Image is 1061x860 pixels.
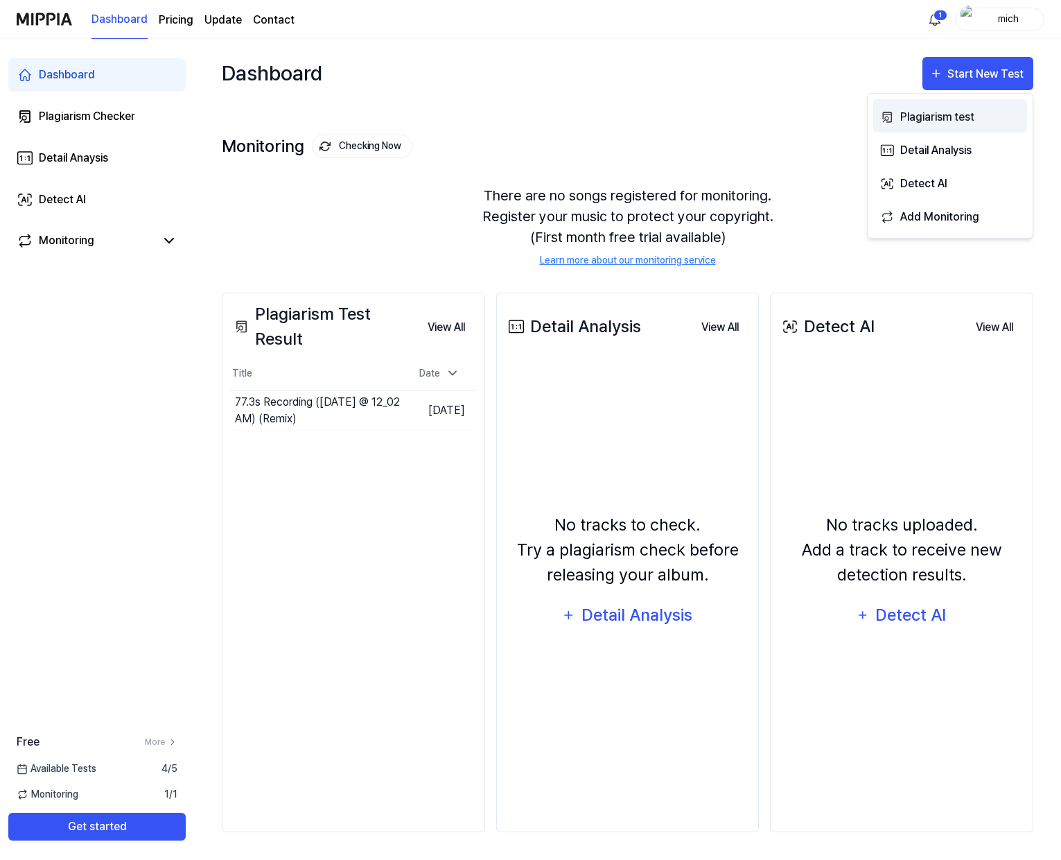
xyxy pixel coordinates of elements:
[39,191,86,208] div: Detect AI
[235,394,403,427] div: 77.3s Recording ([DATE] @ 12_02 AM) (Remix)
[164,787,177,802] span: 1 / 1
[231,357,403,390] th: Title
[900,108,1021,126] div: Plagiarism test
[873,132,1027,166] button: Detail Analysis
[17,787,78,802] span: Monitoring
[17,762,96,776] span: Available Tests
[403,390,476,430] td: [DATE]
[414,362,465,385] div: Date
[17,232,155,249] a: Monitoring
[924,8,946,31] button: 알림1
[540,253,716,268] a: Learn more about our monitoring service
[416,313,476,341] button: View All
[505,314,641,339] div: Detail Analysis
[900,141,1021,160] div: Detail Analysis
[39,67,95,83] div: Dashboard
[39,150,108,166] div: Detail Anaysis
[553,599,701,632] button: Detail Analysis
[8,100,186,133] a: Plagiarism Checker
[145,736,177,748] a: More
[961,6,977,33] img: profile
[17,734,40,750] span: Free
[231,302,416,352] div: Plagiarism Test Result
[39,232,94,249] div: Monitoring
[927,11,943,28] img: 알림
[981,11,1035,26] div: mich
[947,65,1026,83] div: Start New Test
[956,8,1044,31] button: profilemich
[690,313,750,341] button: View All
[874,602,948,628] div: Detect AI
[253,12,295,28] a: Contact
[848,599,956,632] button: Detect AI
[312,135,412,158] button: Checking Now
[900,175,1021,193] div: Detect AI
[900,208,1021,226] div: Add Monitoring
[580,602,693,628] div: Detail Analysis
[779,513,1024,587] div: No tracks uploaded. Add a track to receive new detection results.
[8,141,186,175] a: Detail Anaysis
[91,1,148,39] a: Dashboard
[779,314,875,339] div: Detect AI
[8,183,186,216] a: Detect AI
[39,108,135,125] div: Plagiarism Checker
[222,135,412,158] div: Monitoring
[873,99,1027,132] button: Plagiarism test
[161,762,177,776] span: 4 / 5
[8,813,186,841] button: Get started
[319,141,331,152] img: monitoring Icon
[222,53,322,94] div: Dashboard
[8,58,186,92] a: Dashboard
[873,199,1027,232] button: Add Monitoring
[965,313,1024,341] button: View All
[505,513,751,587] div: No tracks to check. Try a plagiarism check before releasing your album.
[204,12,242,28] a: Update
[222,169,1033,284] div: There are no songs registered for monitoring. Register your music to protect your copyright. (Fir...
[873,166,1027,199] button: Detect AI
[933,10,947,21] div: 1
[922,57,1033,90] button: Start New Test
[159,12,193,28] a: Pricing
